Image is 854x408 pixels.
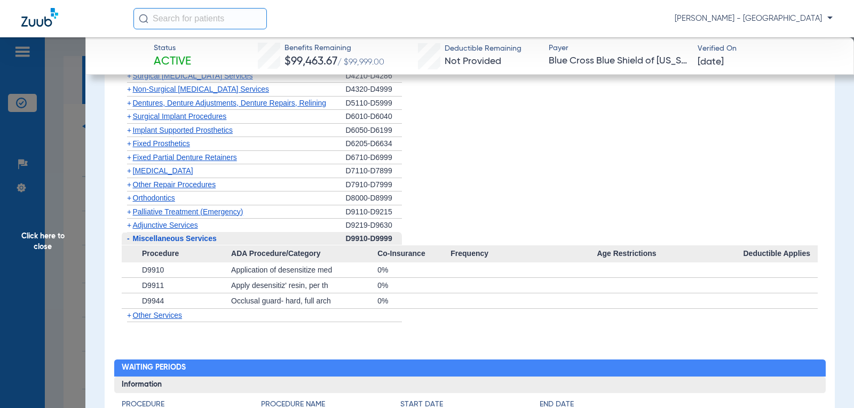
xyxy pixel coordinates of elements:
div: D4320-D4999 [346,83,402,97]
span: + [127,139,131,148]
span: Miscellaneous Services [133,234,217,243]
span: Payer [549,43,688,54]
span: + [127,180,131,189]
span: Surgical Implant Procedures [133,112,227,121]
span: Not Provided [445,57,501,66]
div: D8000-D8999 [346,191,402,205]
span: Status [154,43,191,54]
div: Application of desensitize med [231,262,377,277]
div: D7110-D7899 [346,164,402,178]
span: [MEDICAL_DATA] [133,166,193,175]
span: / $99,999.00 [337,58,384,67]
input: Search for patients [133,8,267,29]
span: D9910 [142,266,164,274]
span: Deductible Remaining [445,43,521,54]
span: Non-Surgical [MEDICAL_DATA] Services [133,85,269,93]
span: D9944 [142,297,164,305]
span: D9911 [142,281,164,290]
span: Fixed Prosthetics [133,139,190,148]
div: D7910-D7999 [346,178,402,192]
h2: Waiting Periods [114,359,826,377]
span: Frequency [450,245,597,262]
span: Benefits Remaining [284,43,384,54]
span: [DATE] [698,55,724,69]
span: ADA Procedure/Category [231,245,377,262]
span: Adjunctive Services [133,221,198,229]
span: Co-Insurance [377,245,450,262]
div: D4210-D4286 [346,69,402,83]
img: Search Icon [139,14,148,23]
span: + [127,207,131,216]
span: Procedure [122,245,232,262]
span: [PERSON_NAME] - [GEOGRAPHIC_DATA] [675,13,833,24]
span: Deductible Applies [743,245,818,262]
span: Active [154,54,191,69]
div: 0% [377,262,450,277]
span: Dentures, Denture Adjustments, Denture Repairs, Relining [133,99,327,107]
div: D5110-D5999 [346,97,402,110]
div: D6710-D6999 [346,151,402,165]
span: Implant Supported Prosthetics [133,126,233,134]
div: 0% [377,293,450,308]
div: Apply desensitiz' resin, per th [231,278,377,293]
span: - [127,234,130,243]
span: Orthodontics [133,194,175,202]
span: Palliative Treatment (Emergency) [133,207,243,216]
span: + [127,311,131,319]
div: Occlusal guard- hard, full arch [231,293,377,308]
div: D9910-D9999 [346,232,402,246]
span: Other Services [133,311,183,319]
span: + [127,85,131,93]
span: + [127,71,131,80]
span: + [127,194,131,202]
span: Surgical [MEDICAL_DATA] Services [133,71,253,80]
div: D9219-D9630 [346,219,402,232]
span: + [127,221,131,229]
span: + [127,112,131,121]
span: Fixed Partial Denture Retainers [133,153,237,162]
span: Age Restrictions [597,245,743,262]
div: 0% [377,278,450,293]
div: D6050-D6199 [346,124,402,138]
span: + [127,166,131,175]
div: D6205-D6634 [346,137,402,151]
span: Other Repair Procedures [133,180,216,189]
span: + [127,126,131,134]
div: D6010-D6040 [346,110,402,124]
h3: Information [114,377,826,394]
span: + [127,99,131,107]
span: + [127,153,131,162]
div: D9110-D9215 [346,205,402,219]
span: $99,463.67 [284,56,337,67]
span: Verified On [698,43,837,54]
img: Zuub Logo [21,8,58,27]
span: Blue Cross Blue Shield of [US_STATE] [549,54,688,68]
